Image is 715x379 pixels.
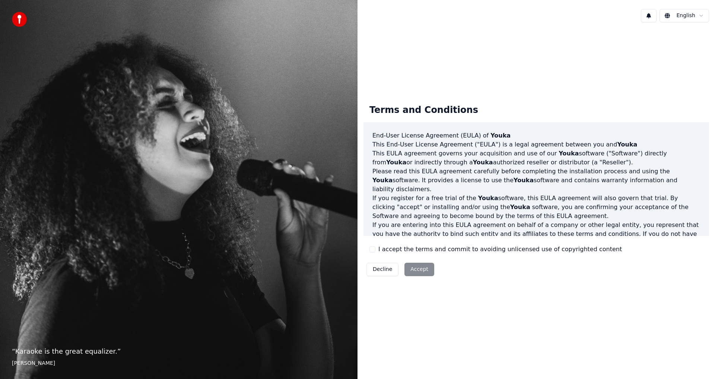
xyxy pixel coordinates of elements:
[490,132,511,139] span: Youka
[12,360,346,367] footer: [PERSON_NAME]
[473,159,493,166] span: Youka
[559,150,579,157] span: Youka
[372,221,700,256] p: If you are entering into this EULA agreement on behalf of a company or other legal entity, you re...
[12,346,346,357] p: “ Karaoke is the great equalizer. ”
[378,245,622,254] label: I accept the terms and commit to avoiding unlicensed use of copyrighted content
[372,167,700,194] p: Please read this EULA agreement carefully before completing the installation process and using th...
[363,98,484,122] div: Terms and Conditions
[617,141,637,148] span: Youka
[372,140,700,149] p: This End-User License Agreement ("EULA") is a legal agreement between you and
[514,177,534,184] span: Youka
[478,195,498,202] span: Youka
[372,131,700,140] h3: End-User License Agreement (EULA) of
[510,203,530,211] span: Youka
[12,12,27,27] img: youka
[372,194,700,221] p: If you register for a free trial of the software, this EULA agreement will also govern that trial...
[386,159,406,166] span: Youka
[372,177,393,184] span: Youka
[366,263,398,276] button: Decline
[372,149,700,167] p: This EULA agreement governs your acquisition and use of our software ("Software") directly from o...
